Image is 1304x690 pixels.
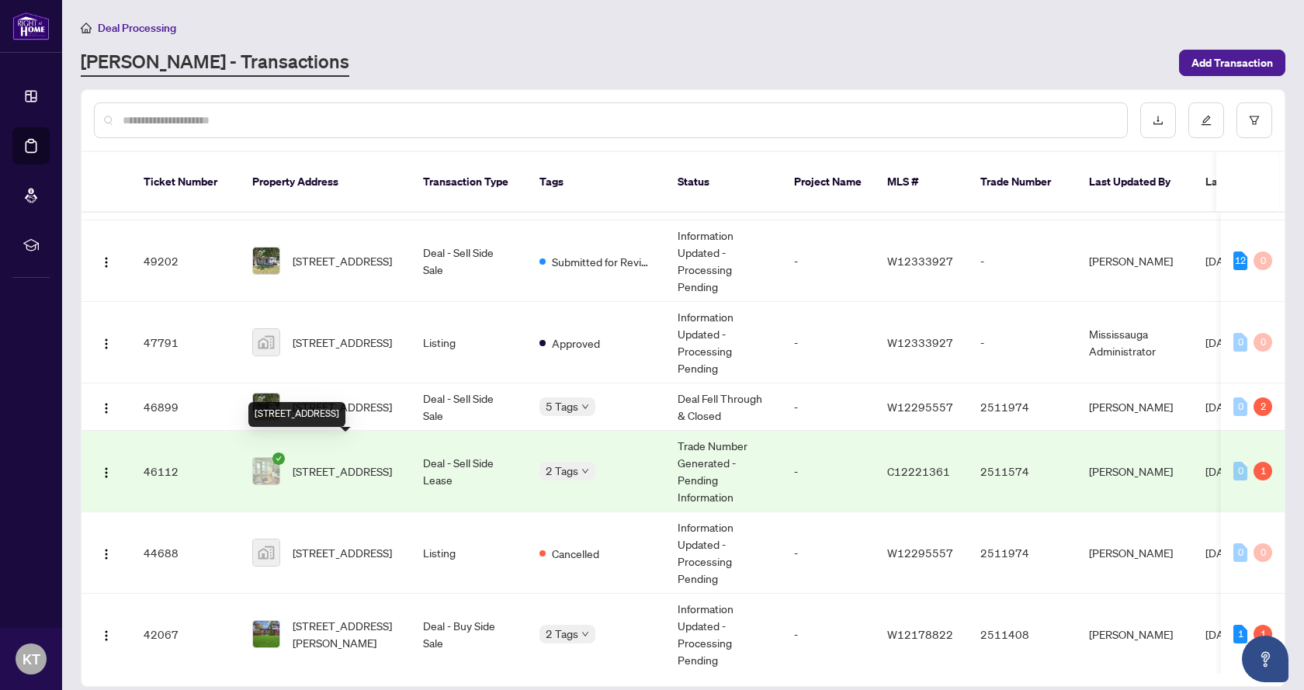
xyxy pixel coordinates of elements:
span: KT [23,648,40,670]
span: C12221361 [887,464,950,478]
span: W12295557 [887,400,953,414]
td: 2511974 [968,383,1077,431]
div: 0 [1254,251,1272,270]
span: [STREET_ADDRESS] [293,398,392,415]
td: - [782,594,875,675]
td: 46112 [131,431,240,512]
button: Logo [94,459,119,484]
td: - [782,383,875,431]
td: - [782,220,875,302]
th: Trade Number [968,152,1077,213]
td: Deal Fell Through & Closed [665,383,782,431]
img: Logo [100,402,113,414]
th: MLS # [875,152,968,213]
td: [PERSON_NAME] [1077,431,1193,512]
span: Submitted for Review [552,253,653,270]
div: 0 [1254,543,1272,562]
span: check-circle [272,452,285,465]
button: Logo [94,394,119,419]
span: [STREET_ADDRESS] [293,463,392,480]
td: Trade Number Generated - Pending Information [665,431,782,512]
img: thumbnail-img [253,621,279,647]
div: 1 [1233,625,1247,643]
div: [STREET_ADDRESS] [248,402,345,427]
span: download [1153,115,1164,126]
td: Information Updated - Processing Pending [665,220,782,302]
img: Logo [100,629,113,642]
td: Deal - Sell Side Sale [411,383,527,431]
span: Last Modified Date [1205,173,1300,190]
td: [PERSON_NAME] [1077,220,1193,302]
td: - [782,302,875,383]
td: [PERSON_NAME] [1077,594,1193,675]
td: Listing [411,302,527,383]
td: Mississauga Administrator [1077,302,1193,383]
img: thumbnail-img [253,458,279,484]
td: 46899 [131,383,240,431]
td: 47791 [131,302,240,383]
span: W12178822 [887,627,953,641]
span: Deal Processing [98,21,176,35]
td: Deal - Sell Side Lease [411,431,527,512]
button: Add Transaction [1179,50,1285,76]
td: [PERSON_NAME] [1077,512,1193,594]
img: thumbnail-img [253,394,279,420]
span: down [581,467,589,475]
span: [DATE] [1205,254,1240,268]
img: thumbnail-img [253,248,279,274]
div: 0 [1233,333,1247,352]
span: 2 Tags [546,625,578,643]
td: 42067 [131,594,240,675]
td: Information Updated - Processing Pending [665,594,782,675]
th: Property Address [240,152,411,213]
span: [STREET_ADDRESS] [293,544,392,561]
span: 2 Tags [546,462,578,480]
div: 0 [1233,543,1247,562]
span: [DATE] [1205,400,1240,414]
button: Logo [94,248,119,273]
span: 5 Tags [546,397,578,415]
button: download [1140,102,1176,138]
span: home [81,23,92,33]
span: W12333927 [887,254,953,268]
button: Logo [94,540,119,565]
a: [PERSON_NAME] - Transactions [81,49,349,77]
button: filter [1236,102,1272,138]
div: 0 [1233,462,1247,480]
div: 0 [1254,333,1272,352]
th: Tags [527,152,665,213]
td: [PERSON_NAME] [1077,383,1193,431]
span: Cancelled [552,545,599,562]
td: Listing [411,512,527,594]
span: [STREET_ADDRESS][PERSON_NAME] [293,617,398,651]
td: Information Updated - Processing Pending [665,512,782,594]
td: 2511408 [968,594,1077,675]
div: 1 [1254,462,1272,480]
span: [DATE] [1205,335,1240,349]
div: 12 [1233,251,1247,270]
button: Open asap [1242,636,1288,682]
span: Approved [552,335,600,352]
span: edit [1201,115,1212,126]
td: Deal - Sell Side Sale [411,220,527,302]
td: Information Updated - Processing Pending [665,302,782,383]
td: 49202 [131,220,240,302]
td: Deal - Buy Side Sale [411,594,527,675]
button: Logo [94,622,119,647]
span: filter [1249,115,1260,126]
td: - [782,431,875,512]
img: Logo [100,548,113,560]
span: Add Transaction [1191,50,1273,75]
span: [DATE] [1205,627,1240,641]
td: - [968,302,1077,383]
span: [STREET_ADDRESS] [293,252,392,269]
span: [STREET_ADDRESS] [293,334,392,351]
th: Status [665,152,782,213]
th: Last Updated By [1077,152,1193,213]
span: [DATE] [1205,464,1240,478]
span: [DATE] [1205,546,1240,560]
img: thumbnail-img [253,329,279,355]
img: Logo [100,466,113,479]
div: 0 [1233,397,1247,416]
td: - [968,220,1077,302]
